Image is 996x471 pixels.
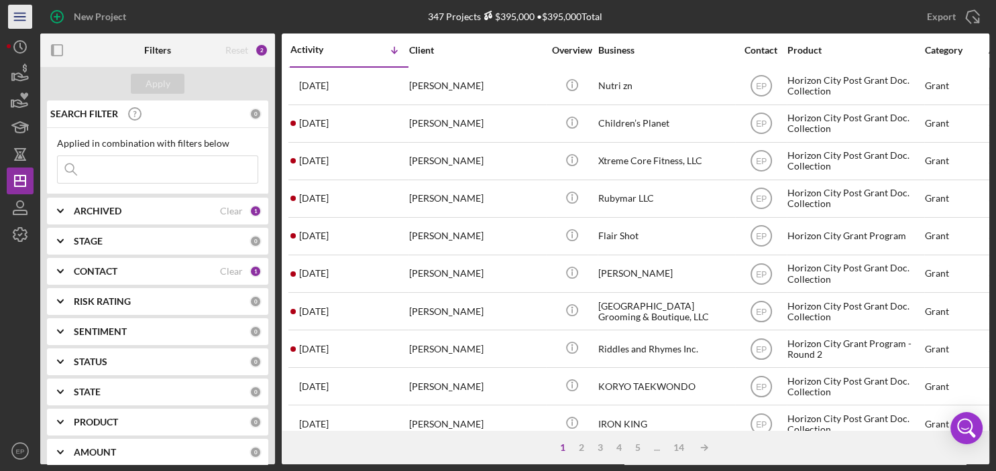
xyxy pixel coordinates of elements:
[299,118,329,129] time: 2024-05-06 23:20
[250,205,262,217] div: 1
[755,419,766,429] text: EP
[787,45,922,56] div: Product
[299,230,329,241] time: 2024-03-18 23:07
[755,119,766,129] text: EP
[74,266,117,277] b: CONTACT
[290,44,349,55] div: Activity
[144,45,171,56] b: Filters
[250,416,262,428] div: 0
[598,368,732,404] div: KORYO TAEKWONDO
[787,68,922,104] div: Horizon City Post Grant Doc. Collection
[927,3,956,30] div: Export
[250,235,262,247] div: 0
[755,307,766,316] text: EP
[409,45,543,56] div: Client
[547,45,597,56] div: Overview
[667,442,691,453] div: 14
[74,236,103,247] b: STAGE
[787,368,922,404] div: Horizon City Post Grant Doc. Collection
[74,206,121,216] b: ARCHIVED
[755,157,766,166] text: EP
[925,181,987,216] div: Grant
[409,331,543,366] div: [PERSON_NAME]
[409,218,543,254] div: [PERSON_NAME]
[299,344,329,354] time: 2024-02-12 01:05
[736,45,786,56] div: Contact
[925,256,987,291] div: Grant
[598,45,732,56] div: Business
[787,181,922,216] div: Horizon City Post Grant Doc. Collection
[925,331,987,366] div: Grant
[598,68,732,104] div: Nutri zn
[428,11,602,22] div: 347 Projects • $395,000 Total
[553,442,572,453] div: 1
[299,306,329,317] time: 2024-02-28 22:02
[299,419,329,429] time: 2023-11-22 14:51
[787,256,922,291] div: Horizon City Post Grant Doc. Collection
[950,412,983,444] div: Open Intercom Messenger
[787,218,922,254] div: Horizon City Grant Program
[146,74,170,94] div: Apply
[409,106,543,141] div: [PERSON_NAME]
[598,181,732,216] div: Rubymar LLC
[16,448,25,455] text: EP
[250,446,262,458] div: 0
[755,194,766,204] text: EP
[299,80,329,91] time: 2024-05-13 14:36
[220,206,243,216] div: Clear
[74,356,107,367] b: STATUS
[7,438,34,464] button: EP
[925,143,987,179] div: Grant
[481,11,535,22] div: $395,000
[598,331,732,366] div: Riddles and Rhymes Inc.
[647,442,667,453] div: ...
[74,447,116,458] b: AMOUNT
[755,382,766,391] text: EP
[787,143,922,179] div: Horizon City Post Grant Doc. Collection
[250,326,262,338] div: 0
[755,269,766,279] text: EP
[299,268,329,279] time: 2024-03-16 20:59
[299,155,329,166] time: 2024-04-03 14:59
[598,218,732,254] div: Flair Shot
[628,442,647,453] div: 5
[409,406,543,442] div: [PERSON_NAME]
[409,293,543,329] div: [PERSON_NAME]
[925,293,987,329] div: Grant
[250,356,262,368] div: 0
[250,295,262,308] div: 0
[409,143,543,179] div: [PERSON_NAME]
[74,3,126,30] div: New Project
[787,331,922,366] div: Horizon City Grant Program - Round 2
[925,106,987,141] div: Grant
[755,82,766,91] text: EP
[572,442,591,453] div: 2
[74,326,127,337] b: SENTIMENT
[50,109,118,119] b: SEARCH FILTER
[250,108,262,120] div: 0
[57,138,258,149] div: Applied in combination with filters below
[409,181,543,216] div: [PERSON_NAME]
[755,344,766,354] text: EP
[787,106,922,141] div: Horizon City Post Grant Doc. Collection
[250,386,262,398] div: 0
[74,296,131,307] b: RISK RATING
[914,3,989,30] button: Export
[787,293,922,329] div: Horizon City Post Grant Doc. Collection
[299,193,329,204] time: 2024-03-22 11:46
[610,442,628,453] div: 4
[755,232,766,241] text: EP
[925,68,987,104] div: Grant
[598,293,732,329] div: [GEOGRAPHIC_DATA] Grooming & Boutique, LLC
[74,387,101,397] b: STATE
[74,417,118,427] b: PRODUCT
[409,68,543,104] div: [PERSON_NAME]
[409,256,543,291] div: [PERSON_NAME]
[255,44,268,57] div: 2
[409,368,543,404] div: [PERSON_NAME]
[925,368,987,404] div: Grant
[925,45,987,56] div: Category
[598,143,732,179] div: Xtreme Core Fitness, LLC
[598,406,732,442] div: IRON KING
[591,442,610,453] div: 3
